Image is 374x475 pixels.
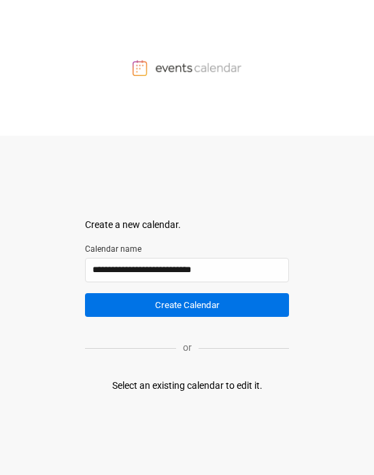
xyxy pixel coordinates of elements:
[176,341,199,355] p: or
[112,379,262,393] div: Select an existing calendar to edit it.
[85,243,289,255] label: Calendar name
[85,293,289,317] button: Create Calendar
[85,218,289,232] div: Create a new calendar.
[133,60,241,76] img: Events Calendar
